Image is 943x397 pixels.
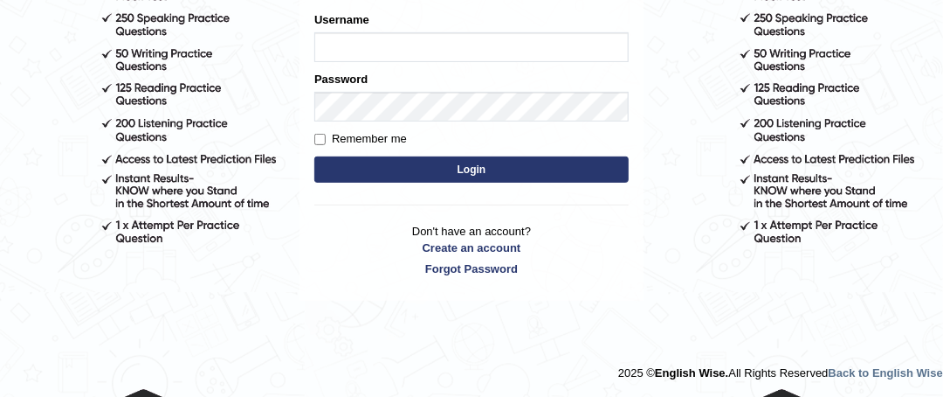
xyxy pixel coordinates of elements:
[314,240,629,256] a: Create an account
[618,356,943,381] div: 2025 © All Rights Reserved
[314,157,629,183] button: Login
[314,130,407,148] label: Remember me
[314,223,629,277] p: Don't have an account?
[829,366,943,380] a: Back to English Wise
[314,71,368,87] label: Password
[314,134,326,145] input: Remember me
[314,11,369,28] label: Username
[314,261,629,277] a: Forgot Password
[655,366,728,380] strong: English Wise.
